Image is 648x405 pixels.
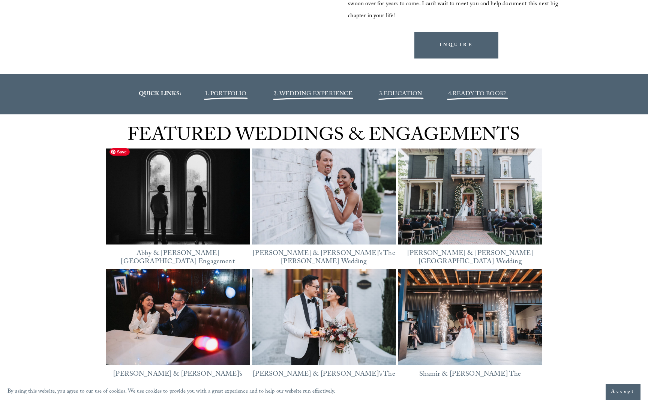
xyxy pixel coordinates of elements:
img: Lorena &amp; Tom’s Downtown Durham Engagement [105,269,250,365]
strong: QUICK LINKS: [139,89,181,99]
a: EDUCATION [384,89,422,99]
a: READY TO BOOK? [453,89,506,99]
img: Shamir &amp; Keegan’s The Meadows Raleigh Wedding [398,269,542,365]
span: 3. [379,89,422,99]
img: Abby &amp; Reed’s Heights House Hotel Engagement [106,142,250,251]
a: Abby & [PERSON_NAME][GEOGRAPHIC_DATA] Engagement [121,248,234,268]
a: [PERSON_NAME] & [PERSON_NAME]’s The [PERSON_NAME] Wedding [253,248,395,268]
span: 4. [448,89,453,99]
a: Lorena &amp; Tom’s Downtown Durham Engagement [106,269,250,365]
a: Shamir & [PERSON_NAME] The [PERSON_NAME] Wedding [419,369,521,389]
a: 2. WEDDING EXPERIENCE [273,89,352,99]
p: By using this website, you agree to our use of cookies. We use cookies to provide you with a grea... [7,387,336,397]
span: Save [109,148,130,156]
a: [PERSON_NAME] & [PERSON_NAME][GEOGRAPHIC_DATA] Wedding [407,248,533,268]
img: Bella &amp; Mike’s The Maxwell Raleigh Wedding [252,142,396,251]
button: Accept [606,384,640,400]
span: FEATURED WEDDINGS & ENGAGEMENTS [127,121,520,153]
a: INQUIRE [414,32,498,58]
a: [PERSON_NAME] & [PERSON_NAME]’s The Bradford Wedding [253,369,395,389]
img: Chantel &amp; James’ Heights House Hotel Wedding [398,148,542,245]
a: Abby &amp; Reed’s Heights House Hotel Engagement [106,148,250,245]
span: Accept [611,388,635,396]
a: 1. PORTFOLIO [205,89,247,99]
img: Justine &amp; Xinli’s The Bradford Wedding [252,269,396,365]
a: Bella &amp; Mike’s The Maxwell Raleigh Wedding [252,148,396,245]
a: [PERSON_NAME] & [PERSON_NAME]’s Downtown [GEOGRAPHIC_DATA] Engagement [113,369,242,397]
